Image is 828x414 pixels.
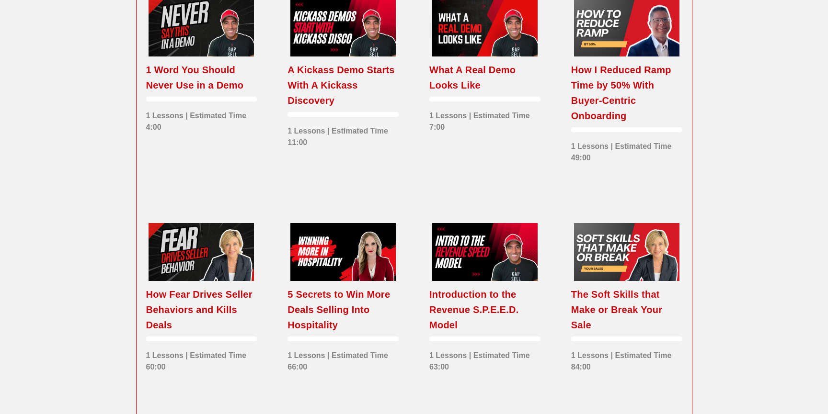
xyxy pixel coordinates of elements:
div: 1 Lessons | Estimated Time 49:00 [571,136,682,164]
div: Introduction to the Revenue S.P.E.E.D. Model [429,287,540,333]
div: What A Real Demo Looks Like [429,62,540,93]
div: 1 Word You Should Never Use in a Demo [146,62,257,93]
div: 1 Lessons | Estimated Time 84:00 [571,345,682,373]
div: 1 Lessons | Estimated Time 7:00 [429,105,540,133]
div: The Soft Skills that Make or Break Your Sale [571,287,682,333]
div: 1 Lessons | Estimated Time 11:00 [287,121,399,148]
div: 1 Lessons | Estimated Time 63:00 [429,345,540,373]
div: How I Reduced Ramp Time by 50% With Buyer-Centric Onboarding [571,62,682,123]
div: How Fear Drives Seller Behaviors and Kills Deals [146,287,257,333]
div: 5 Secrets to Win More Deals Selling Into Hospitality [287,287,399,333]
div: 1 Lessons | Estimated Time 4:00 [146,105,257,133]
div: A Kickass Demo Starts With A Kickass Discovery [287,62,399,108]
div: 1 Lessons | Estimated Time 60:00 [146,345,257,373]
div: 1 Lessons | Estimated Time 66:00 [287,345,399,373]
